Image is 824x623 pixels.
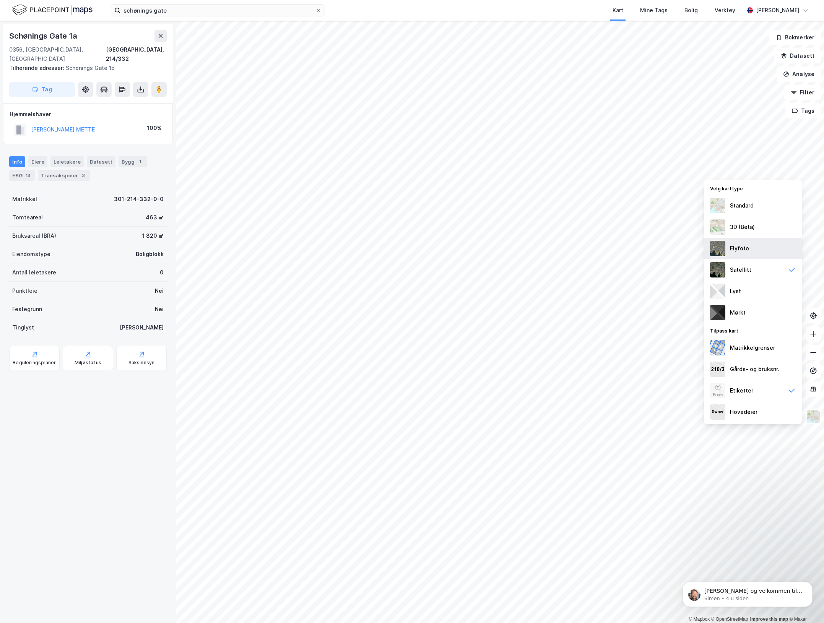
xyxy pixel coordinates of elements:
div: 0 [160,268,164,277]
div: Flyfoto [730,244,749,253]
div: Eiere [28,156,47,167]
div: Mørkt [730,308,746,317]
div: Lyst [730,287,741,296]
img: Z [710,383,725,398]
div: ESG [9,170,35,181]
img: Z [710,241,725,256]
div: Reguleringsplaner [13,360,56,366]
p: Message from Simen, sent 4 u siden [33,29,132,36]
div: [PERSON_NAME] [120,323,164,332]
div: Gårds- og bruksnr. [730,365,779,374]
div: Velg karttype [704,181,802,195]
div: 301-214-332-0-0 [114,195,164,204]
div: 0356, [GEOGRAPHIC_DATA], [GEOGRAPHIC_DATA] [9,45,106,63]
div: Boligblokk [136,250,164,259]
div: Leietakere [50,156,84,167]
button: Tag [9,82,75,97]
div: Punktleie [12,286,37,295]
a: Improve this map [750,617,788,622]
div: Satellitt [730,265,751,274]
button: Tags [785,103,821,118]
iframe: Intercom notifications melding [671,566,824,619]
div: Antall leietakere [12,268,56,277]
div: Schønings Gate 1a [9,30,79,42]
div: [GEOGRAPHIC_DATA], 214/332 [106,45,167,63]
div: Schønings Gate 1b [9,63,161,73]
div: Verktøy [715,6,735,15]
img: cadastreKeys.547ab17ec502f5a4ef2b.jpeg [710,362,725,377]
div: 1 820 ㎡ [142,231,164,240]
img: Z [806,409,821,424]
img: Z [710,198,725,213]
img: luj3wr1y2y3+OchiMxRmMxRlscgabnMEmZ7DJGWxyBpucwSZnsMkZbHIGm5zBJmewyRlscgabnMEmZ7DJGWxyBpucwSZnsMkZ... [710,284,725,299]
div: Saksinnsyn [128,360,155,366]
div: Info [9,156,25,167]
div: Tilpass kart [704,323,802,337]
div: 3D (Beta) [730,222,755,232]
img: nCdM7BzjoCAAAAAElFTkSuQmCC [710,305,725,320]
div: Matrikkelgrenser [730,343,775,352]
div: Hovedeier [730,407,757,417]
button: Bokmerker [769,30,821,45]
div: 100% [147,123,162,133]
div: Datasett [87,156,115,167]
div: 3 [80,172,87,179]
input: Søk på adresse, matrikkel, gårdeiere, leietakere eller personer [120,5,315,16]
img: majorOwner.b5e170eddb5c04bfeeff.jpeg [710,404,725,420]
img: cadastreBorders.cfe08de4b5ddd52a10de.jpeg [710,340,725,355]
div: Miljøstatus [75,360,101,366]
a: Mapbox [689,617,710,622]
div: Nei [155,286,164,295]
div: Bolig [684,6,698,15]
div: Tomteareal [12,213,43,222]
img: logo.f888ab2527a4732fd821a326f86c7f29.svg [12,3,93,17]
div: 1 [136,158,144,165]
div: Tinglyst [12,323,34,332]
div: Bygg [119,156,147,167]
div: Eiendomstype [12,250,50,259]
div: Bruksareal (BRA) [12,231,56,240]
img: Z [710,219,725,235]
div: Kart [613,6,623,15]
div: Festegrunn [12,305,42,314]
div: Transaksjoner [38,170,90,181]
div: 463 ㎡ [146,213,164,222]
div: 13 [24,172,32,179]
button: Filter [784,85,821,100]
span: [PERSON_NAME] og velkommen til Newsec Maps, [PERSON_NAME] det er du lurer på så er det bare å ta ... [33,22,131,59]
div: [PERSON_NAME] [756,6,800,15]
button: Analyse [777,67,821,82]
span: Tilhørende adresser: [9,65,66,71]
div: Etiketter [730,386,753,395]
a: OpenStreetMap [711,617,748,622]
div: Mine Tags [640,6,668,15]
div: Hjemmelshaver [10,110,166,119]
div: Nei [155,305,164,314]
button: Datasett [774,48,821,63]
img: 9k= [710,262,725,277]
div: Matrikkel [12,195,37,204]
div: Standard [730,201,754,210]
